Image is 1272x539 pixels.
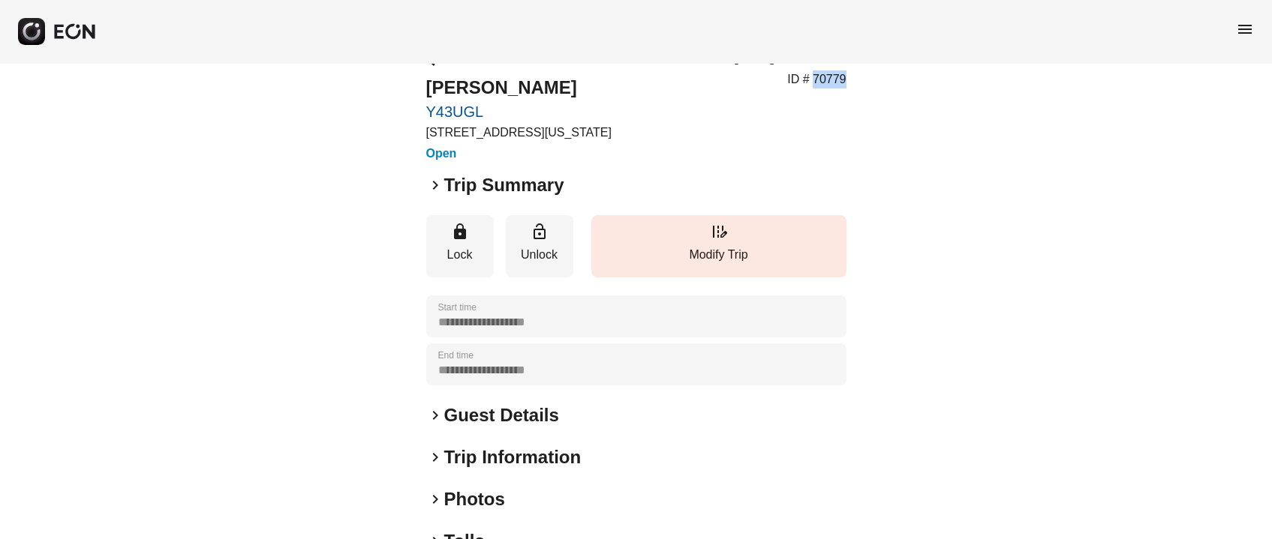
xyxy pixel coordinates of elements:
[451,223,469,241] span: lock
[426,76,612,100] h2: [PERSON_NAME]
[426,448,444,466] span: keyboard_arrow_right
[506,215,573,277] button: Unlock
[426,490,444,508] span: keyboard_arrow_right
[426,406,444,424] span: keyboard_arrow_right
[599,246,839,264] p: Modify Trip
[531,223,549,241] span: lock_open
[434,246,486,264] p: Lock
[1236,20,1254,38] span: menu
[444,173,564,197] h2: Trip Summary
[426,103,612,121] a: Y43UGL
[591,215,846,277] button: Modify Trip
[444,445,582,469] h2: Trip Information
[426,124,612,142] p: [STREET_ADDRESS][US_STATE]
[426,215,494,277] button: Lock
[444,403,559,427] h2: Guest Details
[426,176,444,194] span: keyboard_arrow_right
[513,246,566,264] p: Unlock
[710,223,728,241] span: edit_road
[444,487,505,511] h2: Photos
[426,145,612,163] h3: Open
[787,70,846,88] p: ID # 70779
